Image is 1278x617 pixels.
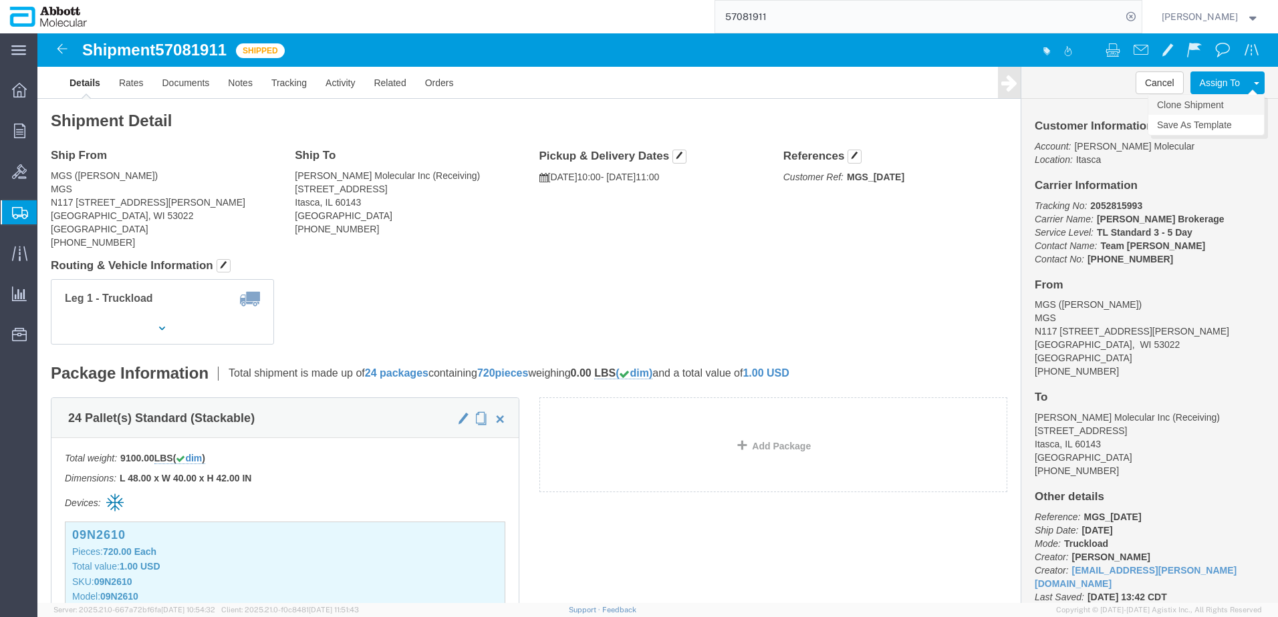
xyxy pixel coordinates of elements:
span: Raza Khan [1162,9,1238,24]
a: Support [569,606,602,614]
span: [DATE] 11:51:43 [309,606,359,614]
button: [PERSON_NAME] [1161,9,1260,25]
img: logo [9,7,88,27]
span: Client: 2025.21.0-f0c8481 [221,606,359,614]
span: [DATE] 10:54:32 [161,606,215,614]
iframe: FS Legacy Container [37,33,1278,603]
span: Copyright © [DATE]-[DATE] Agistix Inc., All Rights Reserved [1056,604,1262,616]
span: Server: 2025.21.0-667a72bf6fa [53,606,215,614]
a: Feedback [602,606,636,614]
input: Search for shipment number, reference number [715,1,1122,33]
